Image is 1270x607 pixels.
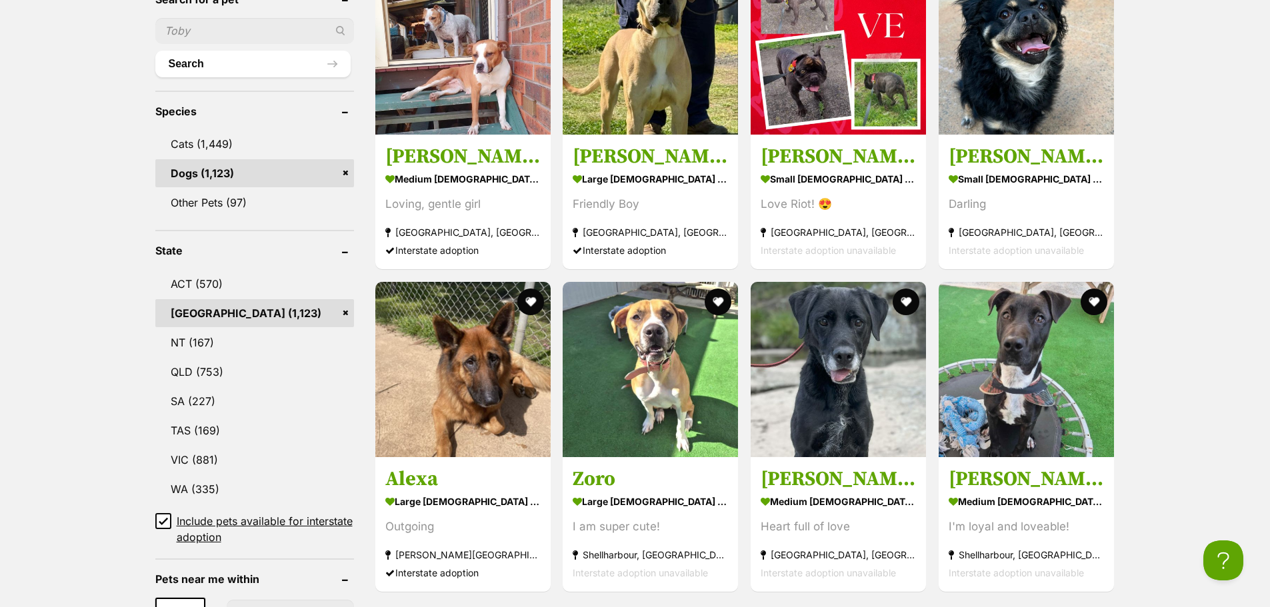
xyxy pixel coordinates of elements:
h3: [PERSON_NAME] [949,466,1104,492]
button: favourite [517,289,543,315]
a: Alexa large [DEMOGRAPHIC_DATA] Dog Outgoing [PERSON_NAME][GEOGRAPHIC_DATA], [GEOGRAPHIC_DATA] Int... [375,456,551,592]
a: QLD (753) [155,358,354,386]
span: Interstate adoption unavailable [761,567,896,578]
input: Toby [155,18,354,43]
strong: small [DEMOGRAPHIC_DATA] Dog [949,169,1104,189]
a: TAS (169) [155,416,354,444]
a: Include pets available for interstate adoption [155,513,354,545]
strong: large [DEMOGRAPHIC_DATA] Dog [573,169,728,189]
span: Interstate adoption unavailable [949,567,1084,578]
div: I am super cute! [573,518,728,536]
strong: [GEOGRAPHIC_DATA], [GEOGRAPHIC_DATA] [573,223,728,241]
div: Heart full of love [761,518,916,536]
a: VIC (881) [155,446,354,474]
strong: [PERSON_NAME][GEOGRAPHIC_DATA], [GEOGRAPHIC_DATA] [385,546,541,564]
strong: [GEOGRAPHIC_DATA], [GEOGRAPHIC_DATA] [949,223,1104,241]
span: Include pets available for interstate adoption [177,513,354,545]
a: Zoro large [DEMOGRAPHIC_DATA] Dog I am super cute! Shellharbour, [GEOGRAPHIC_DATA] Interstate ado... [563,456,738,592]
img: Marlin - Bull Terrier Dog [939,282,1114,457]
strong: Shellharbour, [GEOGRAPHIC_DATA] [573,546,728,564]
a: [GEOGRAPHIC_DATA] (1,123) [155,299,354,327]
header: State [155,245,354,257]
a: Cats (1,449) [155,130,354,158]
h3: Zoro [573,466,728,492]
h3: [PERSON_NAME] [385,144,541,169]
a: Dogs (1,123) [155,159,354,187]
iframe: Help Scout Beacon - Open [1203,540,1243,580]
strong: medium [DEMOGRAPHIC_DATA] Dog [949,492,1104,511]
a: NT (167) [155,328,354,356]
span: Interstate adoption unavailable [761,245,896,256]
h3: Alexa [385,466,541,492]
strong: medium [DEMOGRAPHIC_DATA] Dog [761,492,916,511]
strong: Shellharbour, [GEOGRAPHIC_DATA] [949,546,1104,564]
button: favourite [893,289,919,315]
h3: [PERSON_NAME] [573,144,728,169]
a: [PERSON_NAME] medium [DEMOGRAPHIC_DATA] Dog Heart full of love [GEOGRAPHIC_DATA], [GEOGRAPHIC_DAT... [751,456,926,592]
strong: large [DEMOGRAPHIC_DATA] Dog [385,492,541,511]
div: Friendly Boy [573,195,728,213]
div: Interstate adoption [573,241,728,259]
h3: [PERSON_NAME] [761,466,916,492]
h3: [PERSON_NAME] [949,144,1104,169]
div: Darling [949,195,1104,213]
strong: [GEOGRAPHIC_DATA], [GEOGRAPHIC_DATA] [761,546,916,564]
strong: medium [DEMOGRAPHIC_DATA] Dog [385,169,541,189]
div: I'm loyal and loveable! [949,518,1104,536]
div: Love Riot! 😍 [761,195,916,213]
img: Alexa - German Shepherd Dog [375,282,551,457]
a: [PERSON_NAME] small [DEMOGRAPHIC_DATA] Dog Darling [GEOGRAPHIC_DATA], [GEOGRAPHIC_DATA] Interstat... [939,134,1114,269]
a: WA (335) [155,475,354,503]
a: [PERSON_NAME] large [DEMOGRAPHIC_DATA] Dog Friendly Boy [GEOGRAPHIC_DATA], [GEOGRAPHIC_DATA] Inte... [563,134,738,269]
strong: [GEOGRAPHIC_DATA], [GEOGRAPHIC_DATA] [761,223,916,241]
span: Interstate adoption unavailable [573,567,708,578]
a: [PERSON_NAME] medium [DEMOGRAPHIC_DATA] Dog I'm loyal and loveable! Shellharbour, [GEOGRAPHIC_DAT... [939,456,1114,592]
button: favourite [1081,289,1107,315]
img: Zoro - American Staffordshire Terrier x Bull Terrier Dog [563,282,738,457]
header: Pets near me within [155,573,354,585]
a: ACT (570) [155,270,354,298]
a: Other Pets (97) [155,189,354,217]
strong: small [DEMOGRAPHIC_DATA] Dog [761,169,916,189]
span: Interstate adoption unavailable [949,245,1084,256]
a: [PERSON_NAME] medium [DEMOGRAPHIC_DATA] Dog Loving, gentle girl [GEOGRAPHIC_DATA], [GEOGRAPHIC_DA... [375,134,551,269]
a: [PERSON_NAME] ~ Teenager at heart ❤️ small [DEMOGRAPHIC_DATA] Dog Love Riot! 😍 [GEOGRAPHIC_DATA],... [751,134,926,269]
button: Search [155,51,351,77]
strong: large [DEMOGRAPHIC_DATA] Dog [573,492,728,511]
div: Interstate adoption [385,564,541,582]
button: favourite [705,289,731,315]
div: Interstate adoption [385,241,541,259]
a: SA (227) [155,387,354,415]
h3: [PERSON_NAME] ~ Teenager at heart ❤️ [761,144,916,169]
img: Marley - Labrador Retriever Dog [751,282,926,457]
div: Loving, gentle girl [385,195,541,213]
header: Species [155,105,354,117]
div: Outgoing [385,518,541,536]
strong: [GEOGRAPHIC_DATA], [GEOGRAPHIC_DATA] [385,223,541,241]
